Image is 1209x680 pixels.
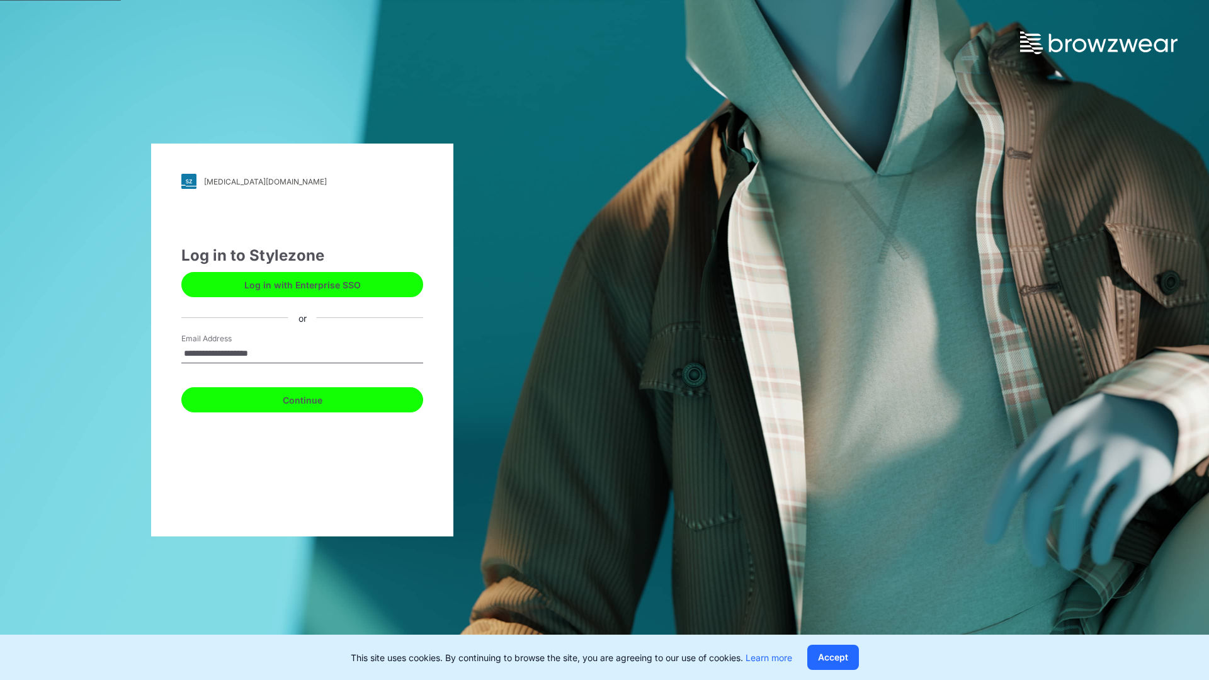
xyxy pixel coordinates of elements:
label: Email Address [181,333,270,344]
div: or [288,311,317,324]
button: Log in with Enterprise SSO [181,272,423,297]
img: browzwear-logo.73288ffb.svg [1020,31,1178,54]
button: Continue [181,387,423,412]
img: svg+xml;base64,PHN2ZyB3aWR0aD0iMjgiIGhlaWdodD0iMjgiIHZpZXdCb3g9IjAgMCAyOCAyOCIgZmlsbD0ibm9uZSIgeG... [181,174,196,189]
div: Log in to Stylezone [181,244,423,267]
div: [MEDICAL_DATA][DOMAIN_NAME] [204,177,327,186]
p: This site uses cookies. By continuing to browse the site, you are agreeing to our use of cookies. [351,651,792,664]
button: Accept [807,645,859,670]
a: [MEDICAL_DATA][DOMAIN_NAME] [181,174,423,189]
a: Learn more [746,652,792,663]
